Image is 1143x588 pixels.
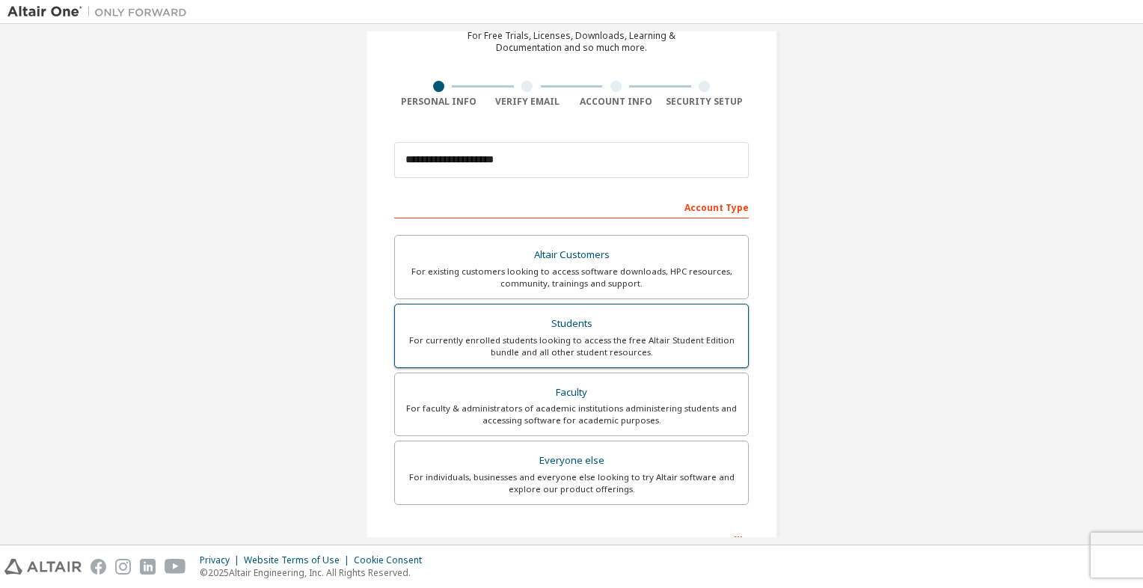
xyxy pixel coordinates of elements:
[468,30,675,54] div: For Free Trials, Licenses, Downloads, Learning & Documentation and so much more.
[404,382,739,403] div: Faculty
[404,471,739,495] div: For individuals, businesses and everyone else looking to try Altair software and explore our prod...
[404,266,739,290] div: For existing customers looking to access software downloads, HPC resources, community, trainings ...
[571,96,661,108] div: Account Info
[394,96,483,108] div: Personal Info
[661,96,750,108] div: Security Setup
[115,559,131,575] img: instagram.svg
[7,4,194,19] img: Altair One
[404,334,739,358] div: For currently enrolled students looking to access the free Altair Student Edition bundle and all ...
[244,554,354,566] div: Website Terms of Use
[200,554,244,566] div: Privacy
[4,559,82,575] img: altair_logo.svg
[394,527,749,551] div: Your Profile
[404,450,739,471] div: Everyone else
[404,313,739,334] div: Students
[200,566,431,579] p: © 2025 Altair Engineering, Inc. All Rights Reserved.
[91,559,106,575] img: facebook.svg
[404,245,739,266] div: Altair Customers
[165,559,186,575] img: youtube.svg
[483,96,572,108] div: Verify Email
[354,554,431,566] div: Cookie Consent
[404,402,739,426] div: For faculty & administrators of academic institutions administering students and accessing softwa...
[394,195,749,218] div: Account Type
[140,559,156,575] img: linkedin.svg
